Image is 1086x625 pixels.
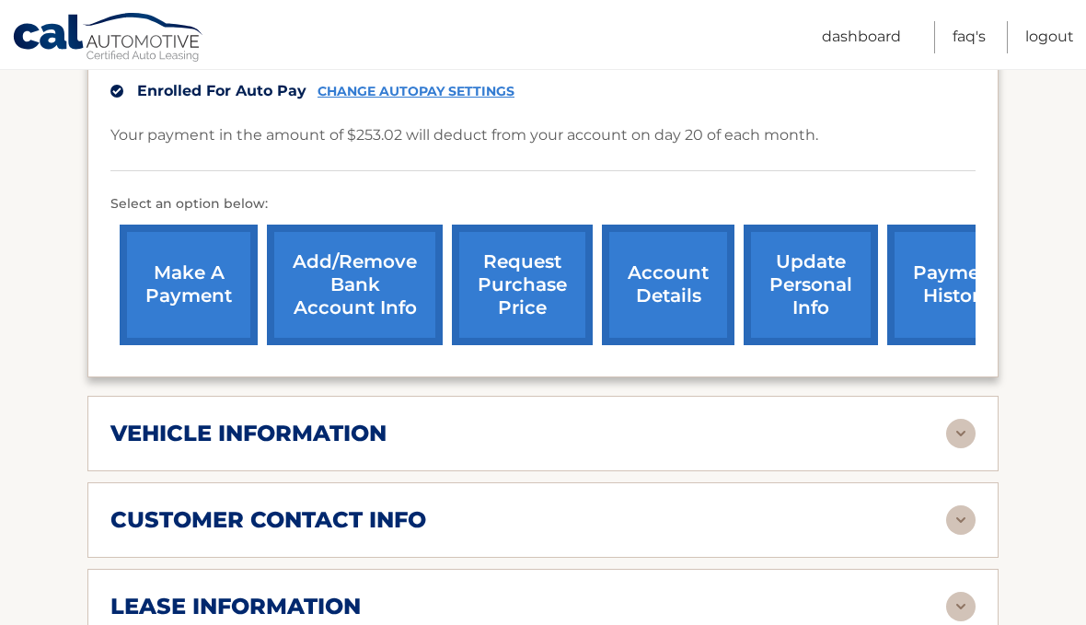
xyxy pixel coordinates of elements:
a: Dashboard [822,21,901,53]
a: Logout [1025,21,1074,53]
img: accordion-rest.svg [946,505,976,535]
h2: lease information [110,593,361,620]
p: Your payment in the amount of $253.02 will deduct from your account on day 20 of each month. [110,122,818,148]
a: CHANGE AUTOPAY SETTINGS [318,84,514,99]
img: check.svg [110,85,123,98]
a: FAQ's [953,21,986,53]
h2: customer contact info [110,506,426,534]
a: request purchase price [452,225,593,345]
img: accordion-rest.svg [946,592,976,621]
a: Cal Automotive [12,12,205,65]
a: payment history [887,225,1025,345]
a: Add/Remove bank account info [267,225,443,345]
h2: vehicle information [110,420,387,447]
img: accordion-rest.svg [946,419,976,448]
a: update personal info [744,225,878,345]
a: account details [602,225,734,345]
a: make a payment [120,225,258,345]
p: Select an option below: [110,193,976,215]
span: Enrolled For Auto Pay [137,82,306,99]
